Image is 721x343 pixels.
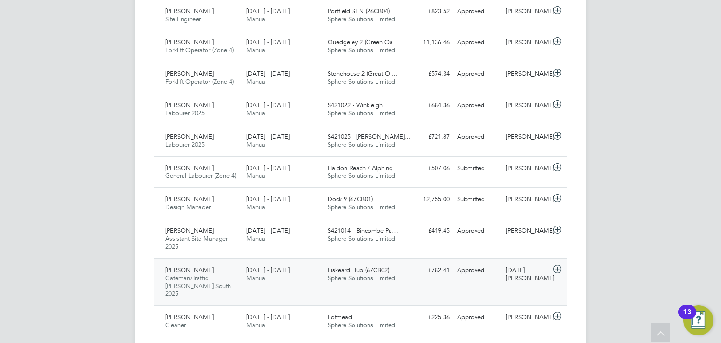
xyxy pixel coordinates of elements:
[328,133,411,140] span: S421025 - [PERSON_NAME]…
[165,140,205,148] span: Labourer 2025
[165,70,214,78] span: [PERSON_NAME]
[246,313,290,321] span: [DATE] - [DATE]
[502,161,551,176] div: [PERSON_NAME]
[405,98,453,113] div: £684.36
[246,234,267,242] span: Manual
[246,133,290,140] span: [DATE] - [DATE]
[328,101,383,109] span: S421022 - Winkleigh
[246,109,267,117] span: Manual
[502,263,551,286] div: [DATE][PERSON_NAME]
[328,171,395,179] span: Sphere Solutions Limited
[246,226,290,234] span: [DATE] - [DATE]
[246,195,290,203] span: [DATE] - [DATE]
[405,223,453,239] div: £419.45
[328,140,395,148] span: Sphere Solutions Limited
[405,192,453,207] div: £2,755.00
[246,203,267,211] span: Manual
[502,66,551,82] div: [PERSON_NAME]
[328,7,390,15] span: Portfield SEN (26CB04)
[165,133,214,140] span: [PERSON_NAME]
[405,35,453,50] div: £1,136.46
[246,321,267,329] span: Manual
[165,226,214,234] span: [PERSON_NAME]
[502,35,551,50] div: [PERSON_NAME]
[165,109,205,117] span: Labourer 2025
[246,164,290,172] span: [DATE] - [DATE]
[683,312,691,324] div: 13
[328,203,395,211] span: Sphere Solutions Limited
[453,98,502,113] div: Approved
[165,234,228,250] span: Assistant Site Manager 2025
[405,310,453,325] div: £225.36
[246,46,267,54] span: Manual
[453,129,502,145] div: Approved
[246,171,267,179] span: Manual
[328,109,395,117] span: Sphere Solutions Limited
[165,164,214,172] span: [PERSON_NAME]
[453,4,502,19] div: Approved
[328,15,395,23] span: Sphere Solutions Limited
[165,274,231,298] span: Gateman/Traffic [PERSON_NAME] South 2025
[328,195,373,203] span: Dock 9 (67CB01)
[453,66,502,82] div: Approved
[502,310,551,325] div: [PERSON_NAME]
[165,46,234,54] span: Forklift Operator (Zone 4)
[453,35,502,50] div: Approved
[165,266,214,274] span: [PERSON_NAME]
[246,38,290,46] span: [DATE] - [DATE]
[165,101,214,109] span: [PERSON_NAME]
[453,223,502,239] div: Approved
[502,223,551,239] div: [PERSON_NAME]
[165,7,214,15] span: [PERSON_NAME]
[502,192,551,207] div: [PERSON_NAME]
[328,321,395,329] span: Sphere Solutions Limited
[453,161,502,176] div: Submitted
[502,98,551,113] div: [PERSON_NAME]
[405,263,453,278] div: £782.41
[405,66,453,82] div: £574.34
[405,129,453,145] div: £721.87
[328,78,395,86] span: Sphere Solutions Limited
[328,266,389,274] span: Liskeard Hub (67CB02)
[246,7,290,15] span: [DATE] - [DATE]
[246,274,267,282] span: Manual
[165,15,201,23] span: Site Engineer
[165,321,186,329] span: Cleaner
[453,263,502,278] div: Approved
[328,46,395,54] span: Sphere Solutions Limited
[246,140,267,148] span: Manual
[328,38,399,46] span: Quedgeley 2 (Green Oa…
[328,164,399,172] span: Haldon Reach / Alphing…
[165,171,236,179] span: General Labourer (Zone 4)
[246,101,290,109] span: [DATE] - [DATE]
[405,4,453,19] div: £823.52
[502,4,551,19] div: [PERSON_NAME]
[165,78,234,86] span: Forklift Operator (Zone 4)
[405,161,453,176] div: £507.06
[453,192,502,207] div: Submitted
[246,78,267,86] span: Manual
[246,266,290,274] span: [DATE] - [DATE]
[328,313,352,321] span: Lotmead
[246,15,267,23] span: Manual
[683,305,713,335] button: Open Resource Center, 13 new notifications
[502,129,551,145] div: [PERSON_NAME]
[165,203,211,211] span: Design Manager
[453,310,502,325] div: Approved
[165,195,214,203] span: [PERSON_NAME]
[328,226,398,234] span: S421014 - Bincombe Pa…
[328,70,398,78] span: Stonehouse 2 (Great Ol…
[165,38,214,46] span: [PERSON_NAME]
[246,70,290,78] span: [DATE] - [DATE]
[165,313,214,321] span: [PERSON_NAME]
[328,274,395,282] span: Sphere Solutions Limited
[328,234,395,242] span: Sphere Solutions Limited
